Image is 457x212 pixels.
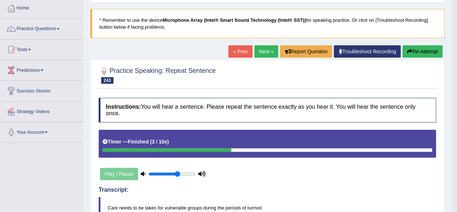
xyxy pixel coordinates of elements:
[99,66,216,84] h2: Practice Speaking: Repeat Sentence
[0,81,83,99] a: Success Stories
[402,45,443,58] button: Re-Attempt
[99,187,436,193] h4: Transcript:
[0,122,83,140] a: Your Account
[167,139,169,145] b: )
[128,139,149,145] b: Finished
[0,101,83,120] a: Strategy Videos
[106,104,141,110] b: Instructions:
[103,139,169,145] h5: Timer —
[0,19,83,37] a: Practice Questions
[0,60,83,78] a: Predictions
[0,40,83,58] a: Tests
[334,45,401,58] a: Troubleshoot Recording
[152,139,167,145] b: 3 / 10s
[280,45,332,58] button: Report Question
[150,139,152,145] b: (
[90,9,444,38] blockquote: * Remember to use the device for speaking practice. Or click on [Troubleshoot Recording] button b...
[228,45,252,58] a: « Prev
[254,45,278,58] a: Next »
[163,17,306,23] b: Microphone Array (Intel® Smart Sound Technology (Intel® SST))
[99,98,436,122] h4: You will hear a sentence. Please repeat the sentence exactly as you hear it. You will hear the se...
[101,77,113,84] span: 243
